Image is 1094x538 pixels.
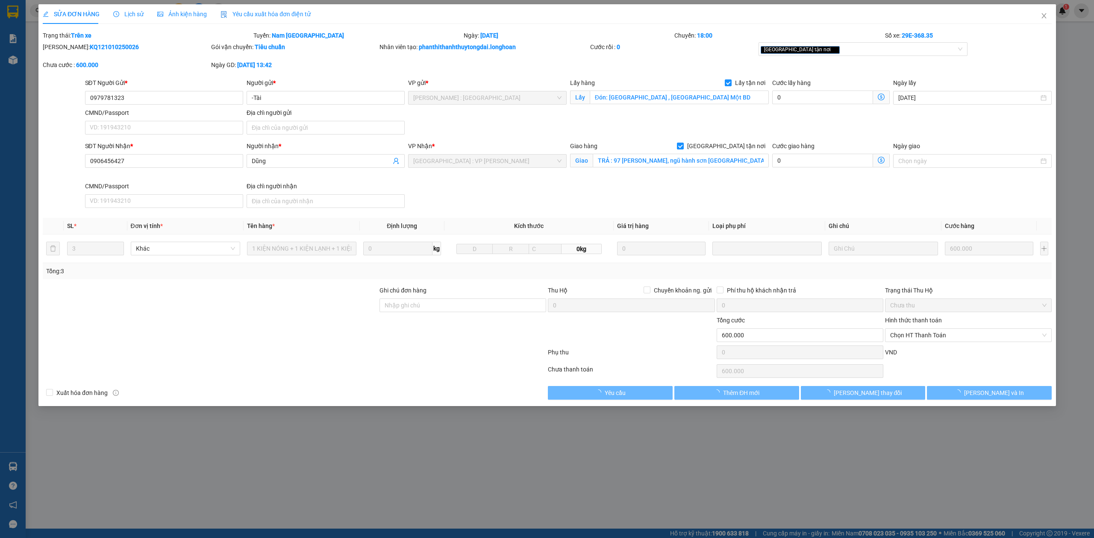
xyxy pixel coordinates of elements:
button: plus [1040,242,1048,255]
span: Tên hàng [247,222,274,229]
span: dollar-circle [878,157,885,164]
span: loading [955,389,964,395]
span: Phí thu hộ khách nhận trả [723,286,799,295]
div: Số xe: [884,31,1052,40]
input: VD: Bàn, Ghế [247,242,356,255]
input: Ngày lấy [898,93,1038,102]
span: close [832,47,836,52]
span: Xuất hóa đơn hàng [53,388,111,398]
input: Lấy tận nơi [589,91,768,104]
th: Loại phụ phí [709,218,825,234]
div: Địa chỉ người gửi [247,108,405,117]
input: Địa chỉ của người nhận [247,194,405,208]
span: SỬA ĐƠN HÀNG [43,11,100,18]
span: Lấy hàng [570,79,594,86]
button: Yêu cầu [548,386,673,400]
b: Tiêu chuẩn [255,44,285,50]
span: Giá trị hàng [617,222,648,229]
input: R [492,244,529,254]
span: Kích thước [514,222,544,229]
span: loading [824,389,833,395]
button: [PERSON_NAME] thay đổi [800,386,925,400]
input: Địa chỉ của người gửi [247,121,405,134]
b: [DATE] [480,32,498,39]
input: Cước giao hàng [772,154,873,167]
span: Chưa thu [890,299,1046,312]
button: Close [1032,4,1056,28]
span: Khác [135,242,235,255]
span: Chuyển khoản ng. gửi [650,286,715,295]
div: CMND/Passport [85,181,243,191]
span: Yêu cầu [604,388,625,398]
th: Ghi chú [825,218,941,234]
input: Cước lấy hàng [772,91,873,104]
b: phanthithanhthuytongdai.longhoan [419,44,516,50]
div: Ngày: [463,31,673,40]
span: picture [157,11,163,17]
b: [DATE] 13:42 [237,61,272,68]
span: user-add [393,158,400,164]
span: [GEOGRAPHIC_DATA] tận nơi [761,46,840,54]
span: Định lượng [387,222,417,229]
input: 0 [617,242,705,255]
span: loading [595,389,604,395]
span: Lấy [570,91,589,104]
div: Chưa thanh toán [547,365,715,380]
span: dollar-circle [878,94,885,100]
span: close [1040,12,1047,19]
span: [GEOGRAPHIC_DATA] tận nơi [683,141,768,151]
span: Thu Hộ [548,287,568,294]
span: Hồ Chí Minh : Kho Quận 12 [413,91,561,104]
b: KQ121010250026 [90,44,139,50]
span: Chọn HT Thanh Toán [890,329,1046,342]
button: delete [46,242,60,255]
img: icon [221,11,227,18]
span: SL [67,222,74,229]
span: Đơn vị tính [130,222,162,229]
div: Tổng: 3 [46,266,422,276]
span: [PERSON_NAME] thay đổi [833,388,902,398]
div: Người gửi [247,78,405,88]
span: Cước hàng [944,222,974,229]
b: Trên xe [71,32,91,39]
div: [PERSON_NAME]: [43,42,209,52]
b: Nam [GEOGRAPHIC_DATA] [271,32,344,39]
div: Người nhận [247,141,405,151]
div: Trạng thái Thu Hộ [885,286,1051,295]
b: 18:00 [697,32,712,39]
div: SĐT Người Gửi [85,78,243,88]
span: 0kg [561,244,601,254]
div: Gói vận chuyển: [211,42,378,52]
div: Cước rồi : [590,42,757,52]
span: Lịch sử [113,11,144,18]
label: Ngày lấy [893,79,916,86]
input: Ghi Chú [828,242,938,255]
b: 29E-368.35 [901,32,932,39]
div: Trạng thái: [42,31,253,40]
div: Tuyến: [252,31,463,40]
div: Chuyến: [673,31,884,40]
span: [PERSON_NAME] và In [964,388,1024,398]
input: D [456,244,493,254]
input: C [528,244,561,254]
span: Yêu cầu xuất hóa đơn điện tử [221,11,311,18]
span: Giao [570,154,592,167]
label: Cước lấy hàng [772,79,810,86]
label: Ghi chú đơn hàng [379,287,426,294]
span: loading [714,389,723,395]
span: Tổng cước [716,317,744,324]
span: Ảnh kiện hàng [157,11,207,18]
div: SĐT Người Nhận [85,141,243,151]
span: kg [432,242,441,255]
span: Lấy tận nơi [731,78,768,88]
span: Đà Nẵng : VP Thanh Khê [413,155,561,167]
button: [PERSON_NAME] và In [927,386,1052,400]
span: edit [43,11,49,17]
b: 0 [617,44,620,50]
div: Địa chỉ người nhận [247,181,405,191]
span: VND [885,349,897,356]
span: clock-circle [113,11,119,17]
label: Ngày giao [893,143,920,149]
input: 0 [944,242,1033,255]
b: 600.000 [76,61,98,68]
